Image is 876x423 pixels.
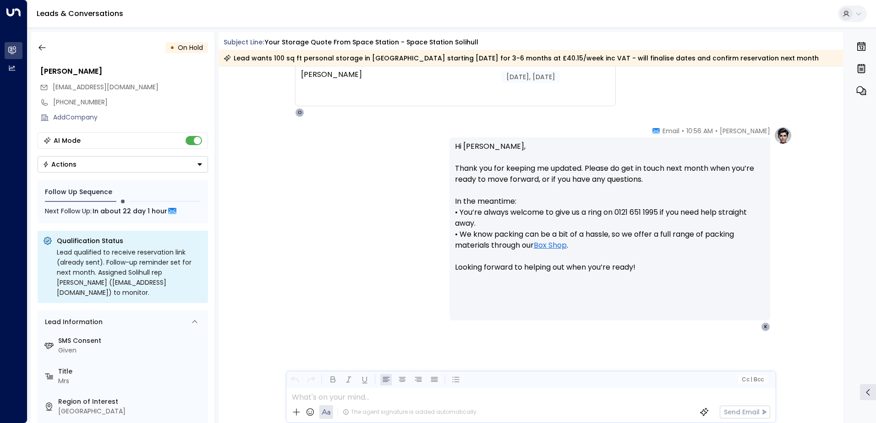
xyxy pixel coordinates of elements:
[534,240,567,251] a: Box Shop
[295,108,304,117] div: O
[170,39,175,56] div: •
[305,374,317,385] button: Redo
[37,8,123,19] a: Leads & Conversations
[265,38,478,47] div: Your storage quote from Space Station - Space Station Solihull
[38,156,208,173] button: Actions
[58,407,204,416] div: [GEOGRAPHIC_DATA]
[45,187,201,197] div: Follow Up Sequence
[738,375,767,384] button: Cc|Bcc
[57,236,203,245] p: Qualification Status
[93,206,167,216] span: In about 22 day 1 hour
[662,126,679,136] span: Email
[715,126,717,136] span: •
[42,317,103,327] div: Lead Information
[53,82,159,92] span: hello@karennjohnson.co.uk
[178,43,203,52] span: On Hold
[455,141,765,284] p: Hi [PERSON_NAME], Thank you for keeping me updated. Please do get in touch next month when you’re...
[761,322,770,331] div: K
[53,82,159,92] span: [EMAIL_ADDRESS][DOMAIN_NAME]
[53,113,208,122] div: AddCompany
[741,376,763,383] span: Cc Bcc
[58,336,204,346] label: SMS Consent
[57,247,203,298] div: Lead qualified to receive reservation link (already sent). Follow-up reminder set for next month....
[720,126,770,136] span: [PERSON_NAME]
[301,69,610,102] div: [PERSON_NAME]
[58,346,204,355] div: Given
[58,397,204,407] label: Region of Interest
[58,376,204,386] div: Mrs
[53,98,208,107] div: [PHONE_NUMBER]
[343,408,476,416] div: The agent signature is added automatically
[54,136,81,145] div: AI Mode
[45,206,201,216] div: Next Follow Up:
[43,160,77,168] div: Actions
[682,126,684,136] span: •
[40,66,208,77] div: [PERSON_NAME]
[224,54,819,63] div: Lead wants 100 sq ft personal storage in [GEOGRAPHIC_DATA] starting [DATE] for 3-6 months at £40....
[38,156,208,173] div: Button group with a nested menu
[774,126,792,145] img: profile-logo.png
[750,376,752,383] span: |
[502,71,560,83] div: [DATE], [DATE]
[224,38,264,47] span: Subject Line:
[58,367,204,376] label: Title
[686,126,713,136] span: 10:56 AM
[289,374,301,385] button: Undo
